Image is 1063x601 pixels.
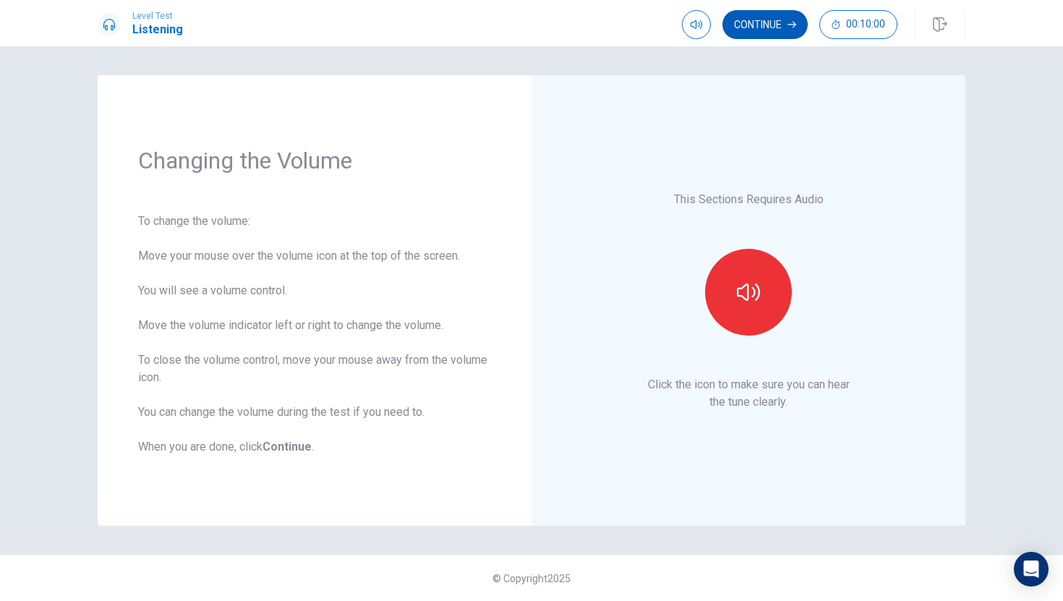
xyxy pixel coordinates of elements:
[648,376,850,411] p: Click the icon to make sure you can hear the tune clearly.
[492,573,571,584] span: © Copyright 2025
[819,10,897,39] button: 00:10:00
[138,146,491,175] h1: Changing the Volume
[132,21,183,38] h1: Listening
[674,191,824,208] p: This Sections Requires Audio
[132,11,183,21] span: Level Test
[722,10,808,39] button: Continue
[262,440,312,453] b: Continue
[138,213,491,456] div: To change the volume: Move your mouse over the volume icon at the top of the screen. You will see...
[1014,552,1049,587] div: Open Intercom Messenger
[846,19,885,30] span: 00:10:00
